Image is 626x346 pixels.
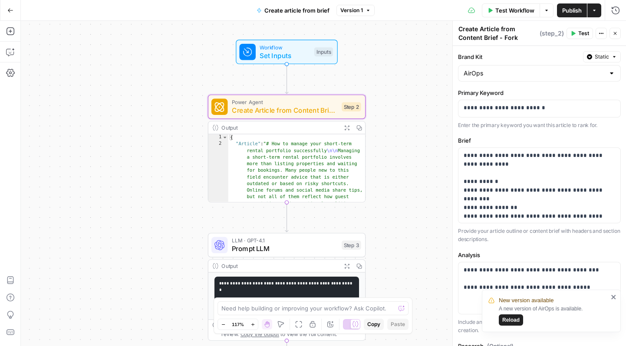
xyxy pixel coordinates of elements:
span: Set Inputs [260,50,310,60]
button: Test [567,28,593,39]
label: Brand Kit [458,52,580,61]
span: Publish [562,6,582,15]
label: Brief [458,136,621,145]
button: Static [583,51,621,62]
p: Include any analysis or competitive research to inform the content creation. [458,318,621,335]
label: Primary Keyword [458,88,621,97]
span: Reload [502,316,520,324]
div: Step 2 [342,102,361,111]
div: Output [221,262,337,270]
button: Paste [387,319,409,330]
div: 1 [208,134,228,141]
span: Test [578,29,589,37]
span: Workflow [260,43,310,52]
button: Create article from brief [251,3,335,17]
button: Test Workflow [482,3,540,17]
span: Test Workflow [495,6,534,15]
div: Output [221,124,337,132]
g: Edge from step_2 to step_3 [285,202,288,232]
span: Paste [391,320,405,328]
span: Create Article from Content Brief - Fork [232,105,338,115]
span: Version 1 [340,7,363,14]
div: WorkflowSet InputsInputs [208,40,366,64]
div: Step 3 [342,241,361,250]
div: Power AgentCreate Article from Content Brief - ForkStep 2Output{ "Article":"# How to manage your ... [208,95,366,202]
button: Reload [499,314,523,326]
span: ( step_2 ) [540,29,564,38]
p: Enter the primary keyword you want this article to rank for. [458,121,621,130]
span: Copy the output [241,331,279,337]
g: Edge from start to step_2 [285,64,288,94]
textarea: Create Article from Content Brief - Fork [458,25,537,42]
div: A new version of AirOps is available. [499,305,608,326]
p: Provide your article outline or content brief with headers and section descriptions. [458,227,621,244]
span: Power Agent [232,98,338,106]
span: Toggle code folding, rows 1 through 3 [222,134,228,141]
span: Copy [367,320,380,328]
span: LLM · GPT-4.1 [232,236,338,245]
div: Inputs [314,47,333,56]
button: Publish [557,3,587,17]
label: Analysis [458,251,621,259]
span: Static [595,53,609,61]
span: 117% [232,321,244,328]
span: Create article from brief [264,6,329,15]
span: Prompt LLM [232,244,338,254]
button: Copy [364,319,384,330]
div: This output is too large & has been abbreviated for review. to view the full content. [221,322,361,338]
button: close [611,294,617,300]
input: AirOps [464,69,605,78]
span: New version available [499,296,554,305]
button: Version 1 [336,5,375,16]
